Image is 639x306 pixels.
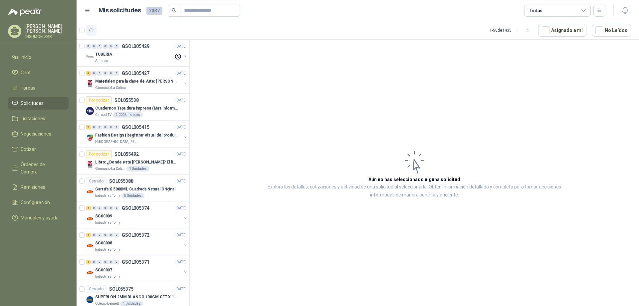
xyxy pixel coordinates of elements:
p: [PERSON_NAME] [PERSON_NAME] [25,24,69,33]
div: 0 [108,44,113,49]
p: INSUMOFI SAS [25,35,69,39]
a: Tareas [8,82,69,94]
div: Todas [529,7,542,14]
span: Configuración [21,199,50,206]
h3: Aún no has seleccionado niguna solicitud [368,176,460,183]
a: CerradoSOL055388[DATE] Company LogoGarrafa X 5000ML Cuadrada Natural OriginalIndustrias Tomy5 Uni... [77,174,189,201]
a: 9 0 0 0 0 0 GSOL005415[DATE] Company LogoFashion Design (Registrar visual del producto)[GEOGRAPHI... [86,123,188,145]
span: Cotizar [21,146,36,153]
p: Industrias Tomy [95,247,120,252]
a: 0 0 0 0 0 0 GSOL005429[DATE] Company LogoTUBERIAAlmatec [86,42,188,64]
p: [DATE] [175,259,187,265]
div: 1 [86,260,91,264]
a: 1 0 0 0 0 0 GSOL005374[DATE] Company LogoSC00009Industrias Tomy [86,204,188,225]
div: 0 [108,206,113,210]
h1: Mis solicitudes [99,6,141,15]
a: Cotizar [8,143,69,155]
div: Por cotizar [86,96,112,104]
p: Industrias Tomy [95,193,120,198]
p: [DATE] [175,43,187,50]
p: Explora los detalles, cotizaciones y actividad de una solicitud al seleccionarla. Obtén informaci... [256,183,572,199]
p: Cuadernos Tapa dura impresa (Mas informacion en el adjunto) [95,105,178,112]
p: GSOL005415 [122,125,149,130]
p: SOL055388 [109,179,133,183]
p: [DATE] [175,205,187,211]
div: 6 [86,71,91,76]
div: 1 [86,206,91,210]
p: [DATE] [175,97,187,104]
div: 0 [114,206,119,210]
span: Licitaciones [21,115,45,122]
a: Por cotizarSOL055492[DATE] Company LogoLibro: ¿Donde está [PERSON_NAME]? El libro mágico. Autor: ... [77,148,189,174]
div: Cerrado [86,285,106,293]
div: 0 [103,71,108,76]
p: SOL055492 [114,152,139,156]
div: 0 [92,206,97,210]
div: 0 [108,260,113,264]
img: Company Logo [86,215,94,223]
p: GSOL005374 [122,206,149,210]
span: Tareas [21,84,35,92]
div: 2.000 Unidades [113,112,143,118]
div: 0 [92,44,97,49]
div: 0 [97,260,102,264]
p: SC00007 [95,267,112,273]
div: 0 [92,125,97,130]
div: 5 Unidades [121,193,144,198]
div: 1 [86,233,91,237]
p: Industrias Tomy [95,220,120,225]
p: [GEOGRAPHIC_DATA][PERSON_NAME] [95,139,137,145]
button: Asignado a mi [538,24,586,37]
p: Industrias Tomy [95,274,120,279]
button: No Leídos [592,24,631,37]
div: 0 [92,233,97,237]
span: Chat [21,69,31,76]
a: Solicitudes [8,97,69,110]
a: 6 0 0 0 0 0 GSOL005427[DATE] Company LogoMateriales para la clase de Arte: [PERSON_NAME]Gimnasio ... [86,69,188,91]
p: SC00009 [95,213,112,219]
img: Company Logo [86,134,94,142]
div: 0 [97,44,102,49]
a: Inicio [8,51,69,64]
p: [DATE] [175,178,187,184]
a: 1 0 0 0 0 0 GSOL005371[DATE] Company LogoSC00007Industrias Tomy [86,258,188,279]
span: Manuales y ayuda [21,214,59,221]
p: [DATE] [175,124,187,131]
img: Logo peakr [8,8,42,16]
img: Company Logo [86,242,94,250]
p: [DATE] [175,151,187,157]
div: 0 [114,125,119,130]
div: 0 [97,206,102,210]
p: GSOL005429 [122,44,149,49]
div: 0 [92,260,97,264]
div: 0 [114,44,119,49]
div: 0 [108,71,113,76]
p: [DATE] [175,286,187,292]
div: 0 [97,125,102,130]
span: search [172,8,176,13]
a: Configuración [8,196,69,209]
div: 0 [103,125,108,130]
a: Remisiones [8,181,69,193]
div: 0 [114,233,119,237]
a: Manuales y ayuda [8,211,69,224]
p: SUPERLON 2MM BLANCO 100CM SET X 150 METROS [95,294,178,300]
a: Órdenes de Compra [8,158,69,178]
div: 0 [103,206,108,210]
p: Gimnasio La Colina [95,166,125,171]
div: 9 [86,125,91,130]
div: 0 [92,71,97,76]
div: 0 [114,71,119,76]
p: Caracol TV [95,112,111,118]
p: GSOL005372 [122,233,149,237]
p: [DATE] [175,70,187,77]
img: Company Logo [86,296,94,304]
p: SC00008 [95,240,112,246]
span: Negociaciones [21,130,51,138]
div: 0 [97,71,102,76]
div: Por cotizar [86,150,112,158]
a: Negociaciones [8,128,69,140]
div: 0 [86,44,91,49]
p: GSOL005371 [122,260,149,264]
p: Gimnasio La Colina [95,85,126,91]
